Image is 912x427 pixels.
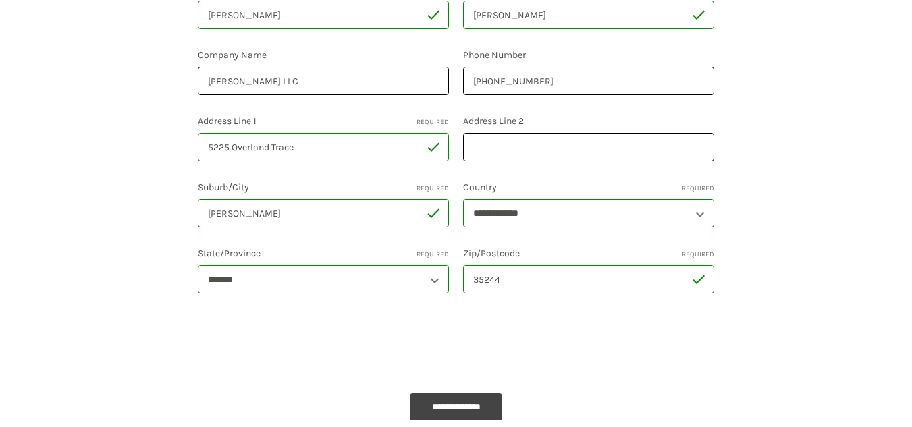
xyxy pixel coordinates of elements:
[198,246,449,260] label: State/Province
[682,183,714,194] small: Required
[463,114,714,128] label: Address Line 2
[198,114,449,128] label: Address Line 1
[463,246,714,260] label: Zip/Postcode
[463,180,714,194] label: Country
[198,48,449,62] label: Company Name
[198,312,403,365] iframe: reCAPTCHA
[463,48,714,62] label: Phone Number
[682,250,714,260] small: Required
[417,183,449,194] small: Required
[417,117,449,127] small: Required
[417,250,449,260] small: Required
[198,180,449,194] label: Suburb/City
